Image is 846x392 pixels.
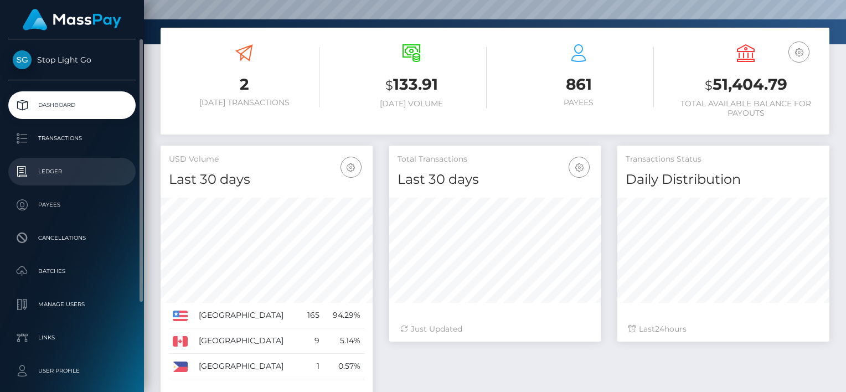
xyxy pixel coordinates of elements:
a: Transactions [8,125,136,152]
h4: Last 30 days [169,170,364,189]
img: PH.png [173,362,188,372]
p: Dashboard [13,97,131,114]
h3: 51,404.79 [670,74,821,96]
td: [GEOGRAPHIC_DATA] [195,354,301,379]
h5: Transactions Status [626,154,821,165]
h3: 861 [503,74,654,95]
img: US.png [173,311,188,321]
h5: USD Volume [169,154,364,165]
td: 0.57% [323,354,364,379]
h3: 2 [169,74,319,95]
a: Dashboard [8,91,136,119]
p: Transactions [13,130,131,147]
p: Payees [13,197,131,213]
td: [GEOGRAPHIC_DATA] [195,328,301,354]
img: CA.png [173,336,188,346]
td: 9 [301,328,323,354]
td: 1 [301,354,323,379]
td: 165 [301,303,323,328]
a: Cancellations [8,224,136,252]
a: Ledger [8,158,136,185]
a: User Profile [8,357,136,385]
h3: 133.91 [336,74,487,96]
div: Last hours [628,323,818,335]
span: Stop Light Go [8,55,136,65]
h4: Daily Distribution [626,170,821,189]
h6: Payees [503,98,654,107]
h4: Last 30 days [398,170,593,189]
small: $ [385,78,393,93]
td: [GEOGRAPHIC_DATA] [195,303,301,328]
img: Stop Light Go [13,50,32,69]
p: Cancellations [13,230,131,246]
td: 5.14% [323,328,364,354]
img: MassPay Logo [23,9,121,30]
p: Links [13,329,131,346]
p: Ledger [13,163,131,180]
a: Batches [8,257,136,285]
p: Manage Users [13,296,131,313]
small: $ [705,78,713,93]
div: Just Updated [400,323,590,335]
h6: [DATE] Volume [336,99,487,109]
a: Payees [8,191,136,219]
h6: Total Available Balance for Payouts [670,99,821,118]
p: Batches [13,263,131,280]
h6: [DATE] Transactions [169,98,319,107]
p: User Profile [13,363,131,379]
td: 94.29% [323,303,364,328]
a: Links [8,324,136,352]
span: 24 [655,324,664,334]
h5: Total Transactions [398,154,593,165]
a: Manage Users [8,291,136,318]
